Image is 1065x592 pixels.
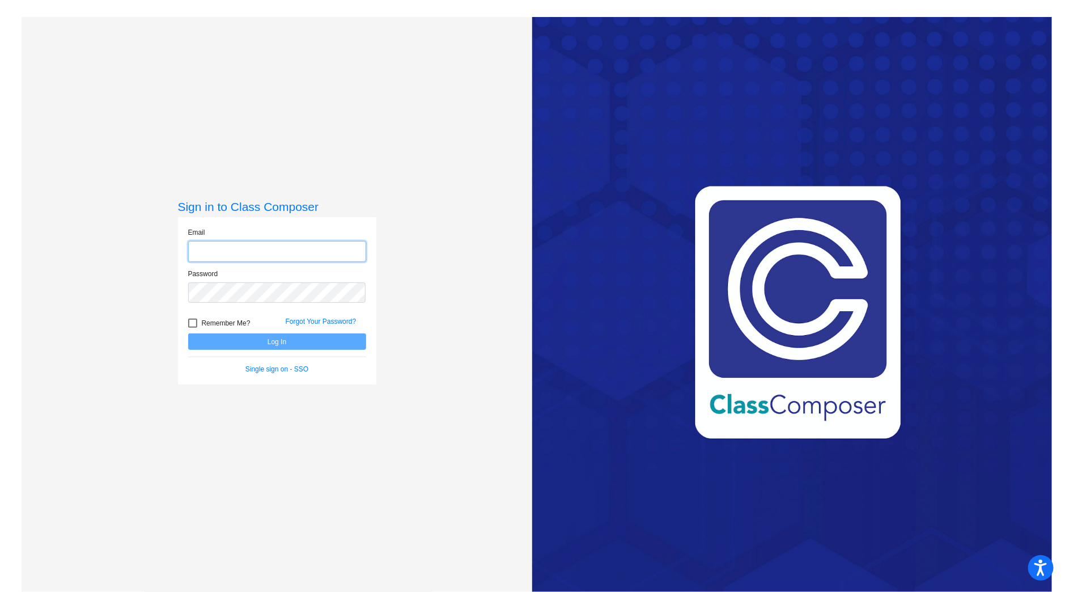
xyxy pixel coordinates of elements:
label: Password [188,269,218,279]
button: Log In [188,333,366,350]
label: Email [188,227,205,238]
h3: Sign in to Class Composer [178,200,376,214]
a: Forgot Your Password? [286,318,357,325]
a: Single sign on - SSO [245,365,308,373]
span: Remember Me? [202,316,251,330]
